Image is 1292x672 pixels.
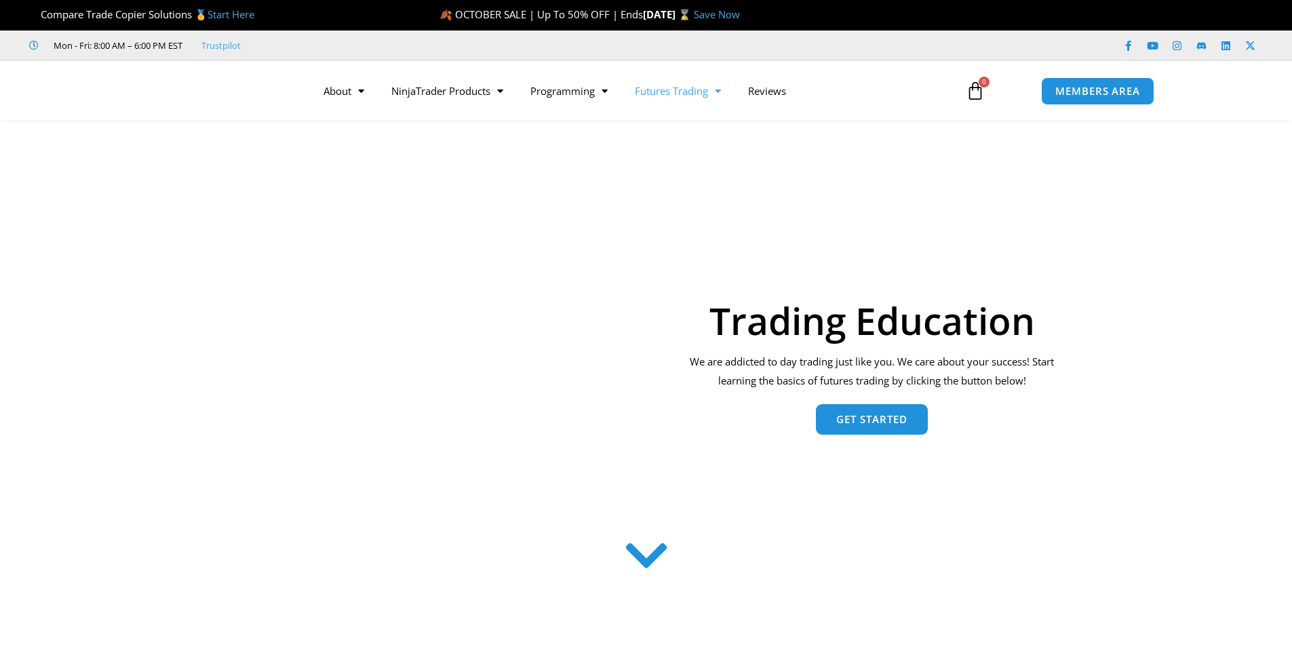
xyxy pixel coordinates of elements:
[694,7,740,21] a: Save Now
[50,37,182,54] span: Mon - Fri: 8:00 AM – 6:00 PM EST
[1041,77,1154,105] a: MEMBERS AREA
[378,75,517,106] a: NinjaTrader Products
[681,302,1063,339] h1: Trading Education
[945,71,1005,111] a: 0
[30,9,40,20] img: 🏆
[439,7,643,21] span: 🍂 OCTOBER SALE | Up To 50% OFF | Ends
[621,75,735,106] a: Futures Trading
[517,75,621,106] a: Programming
[1055,86,1140,96] span: MEMBERS AREA
[643,7,694,21] strong: [DATE] ⌛
[201,37,241,54] a: Trustpilot
[816,404,928,435] a: Get Started
[310,75,950,106] nav: Menu
[138,66,283,115] img: LogoAI | Affordable Indicators – NinjaTrader
[208,7,254,21] a: Start Here
[310,75,378,106] a: About
[229,192,654,515] img: AdobeStock 293954085 1 Converted | Affordable Indicators – NinjaTrader
[735,75,800,106] a: Reviews
[681,353,1063,391] p: We are addicted to day trading just like you. We care about your success! Start learning the basi...
[979,77,990,87] span: 0
[836,414,907,424] span: Get Started
[29,7,254,21] span: Compare Trade Copier Solutions 🥇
